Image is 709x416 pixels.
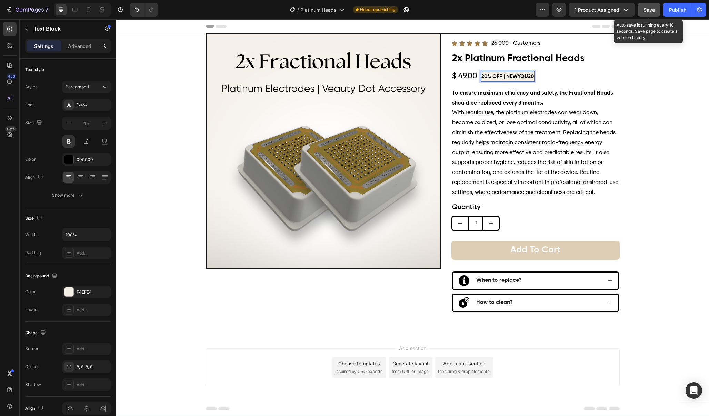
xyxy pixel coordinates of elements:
[77,346,109,352] div: Add...
[276,340,312,348] div: Generate layout
[25,118,43,128] div: Size
[335,32,503,46] h1: 2x Platinum Fractional Heads
[25,102,34,108] div: Font
[25,307,37,313] div: Image
[77,382,109,388] div: Add...
[669,6,686,13] div: Publish
[25,346,39,352] div: Border
[297,6,299,13] span: /
[25,382,41,388] div: Shadow
[360,7,395,13] span: Need republishing
[25,289,36,295] div: Color
[25,189,111,201] button: Show more
[77,364,109,370] div: 8, 8, 8, 8
[300,6,337,13] span: Platinum Heads
[335,51,362,63] div: $ 49.00
[63,228,110,241] input: Auto
[327,340,369,348] div: Add blank section
[367,197,383,211] button: increment
[33,24,92,33] p: Text Block
[375,19,424,29] p: 26'000+ Customers
[336,185,364,191] span: Quantity
[222,340,264,348] div: Choose templates
[52,192,84,199] div: Show more
[25,173,44,182] div: Align
[365,52,418,62] p: 20% OFF | NEWYOU20
[575,6,619,13] span: 1 product assigned
[336,71,497,87] strong: To ensure maximum efficiency and safety, the Fractional Heads should be replaced every 3 months.
[219,349,266,355] span: inspired by CRO experts
[663,3,692,17] button: Publish
[62,81,111,93] button: Paragraph 1
[5,126,17,132] div: Beta
[335,221,503,240] button: Add To Cart
[365,52,418,62] div: Rich Text Editor. Editing area: main
[25,271,59,281] div: Background
[394,223,444,239] div: Add To Cart
[116,19,709,416] iframe: Design area
[7,73,17,79] div: 450
[25,404,45,413] div: Align
[336,91,502,176] span: With regular use, the platinum electrodes can wear down, become oxidized, or lose optimal conduct...
[77,157,109,163] div: 000000
[3,3,51,17] button: 7
[25,250,41,256] div: Padding
[643,7,655,13] span: Save
[25,84,37,90] div: Styles
[25,67,44,73] div: Text style
[77,102,109,108] div: Gilroy
[66,84,89,90] span: Paragraph 1
[25,214,43,223] div: Size
[45,6,48,14] p: 7
[25,328,47,338] div: Shape
[130,3,158,17] div: Undo/Redo
[25,231,37,238] div: Width
[352,197,367,211] input: quantity
[280,325,313,333] span: Add section
[77,250,109,256] div: Add...
[276,349,312,355] span: from URL or image
[569,3,635,17] button: 1 product assigned
[336,197,352,211] button: decrement
[686,382,702,399] div: Open Intercom Messenger
[68,42,91,50] p: Advanced
[322,349,373,355] span: then drag & drop elements
[25,364,39,370] div: Corner
[360,258,406,265] p: When to replace?
[77,307,109,313] div: Add...
[34,42,53,50] p: Settings
[25,156,36,162] div: Color
[77,289,109,295] div: F4EFE4
[638,3,660,17] button: Save
[360,280,397,287] p: How to clean?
